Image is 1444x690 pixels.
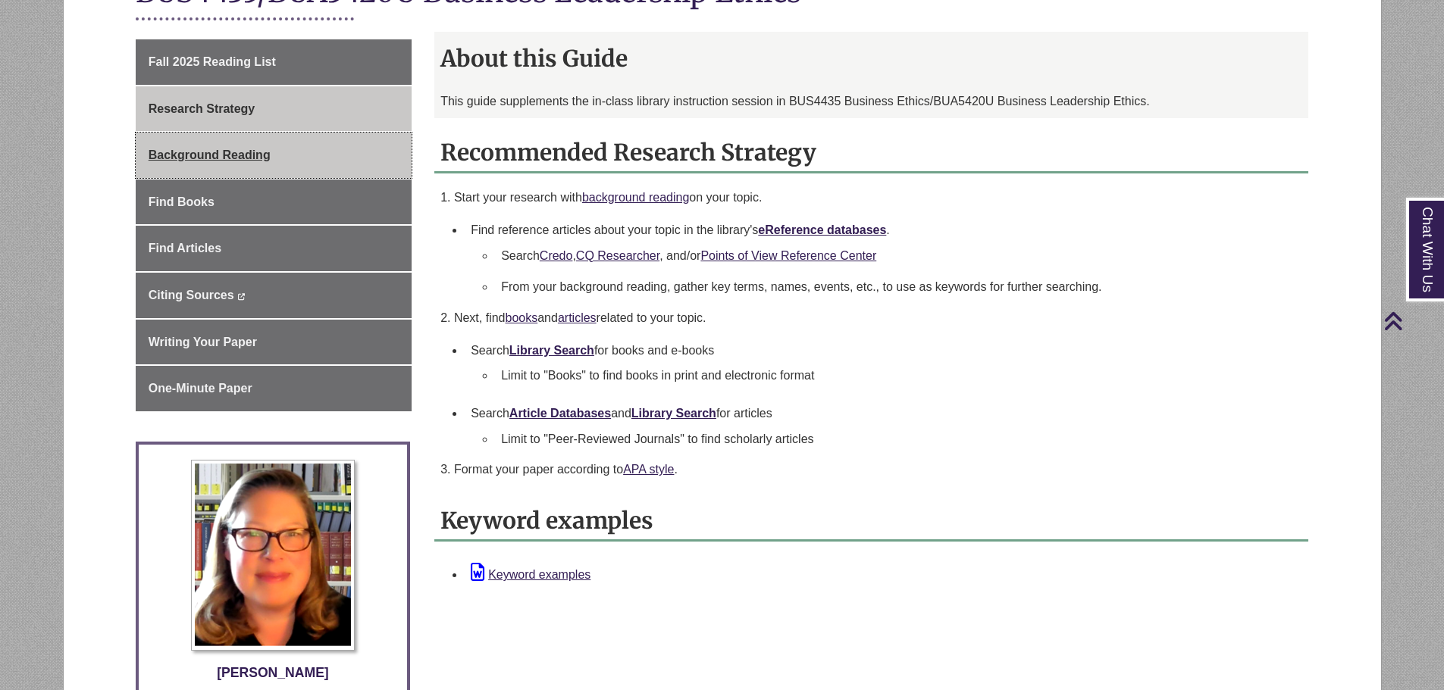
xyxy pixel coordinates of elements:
[149,382,252,395] span: One-Minute Paper
[576,249,659,262] a: CQ Researcher
[440,461,1302,479] p: 3. Format your paper according to .
[509,344,594,357] a: Library Search
[136,320,412,365] a: Writing Your Paper
[149,289,234,301] span: Citing Sources
[495,240,1296,272] li: Search , , and/or
[495,423,1296,455] li: Limit to "Peer-Reviewed Journals" to find scholarly articles
[540,249,573,262] a: Credo
[440,92,1302,111] p: This guide supplements the in-class library instruction session in BUS4435 Business Ethics/BUA542...
[149,55,276,68] span: Fall 2025 Reading List
[700,249,876,262] a: Points of View Reference Center
[136,86,412,132] a: Research Strategy
[506,311,538,324] a: books
[582,191,689,204] a: background reading
[434,39,1308,77] h2: About this Guide
[150,662,396,683] div: [PERSON_NAME]
[631,407,716,420] a: Library Search
[1383,311,1440,331] a: Back to Top
[495,360,1296,392] li: Limit to "Books" to find books in print and electronic format
[136,226,412,271] a: Find Articles
[558,311,597,324] a: articles
[465,214,1302,309] li: Find reference articles about your topic in the library's .
[136,273,412,318] a: Citing Sources
[149,242,221,254] span: Find Articles
[150,460,396,683] a: Profile Photo [PERSON_NAME]
[191,460,355,651] img: Profile Photo
[237,293,246,300] i: This link opens in a new window
[136,180,412,225] a: Find Books
[149,336,257,348] span: Writing Your Paper
[440,309,1302,327] p: 2. Next, find and related to your topic.
[136,366,412,411] a: One-Minute Paper
[149,148,271,161] span: Background Reading
[434,133,1308,173] h2: Recommended Research Strategy
[623,463,674,476] a: APA style
[136,39,412,411] div: Guide Page Menu
[509,407,611,420] a: Article Databases
[465,335,1302,398] li: Search for books and e-books
[495,271,1296,303] li: From your background reading, gather key terms, names, events, etc., to use as keywords for furth...
[758,223,886,236] a: eReference databases
[440,189,1302,207] p: 1. Start your research with on your topic.
[136,133,412,178] a: Background Reading
[136,39,412,85] a: Fall 2025 Reading List
[149,102,255,115] span: Research Strategy
[471,568,590,581] a: Keyword examples
[465,398,1302,461] li: Search and for articles
[434,501,1308,542] h2: Keyword examples
[149,195,215,208] span: Find Books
